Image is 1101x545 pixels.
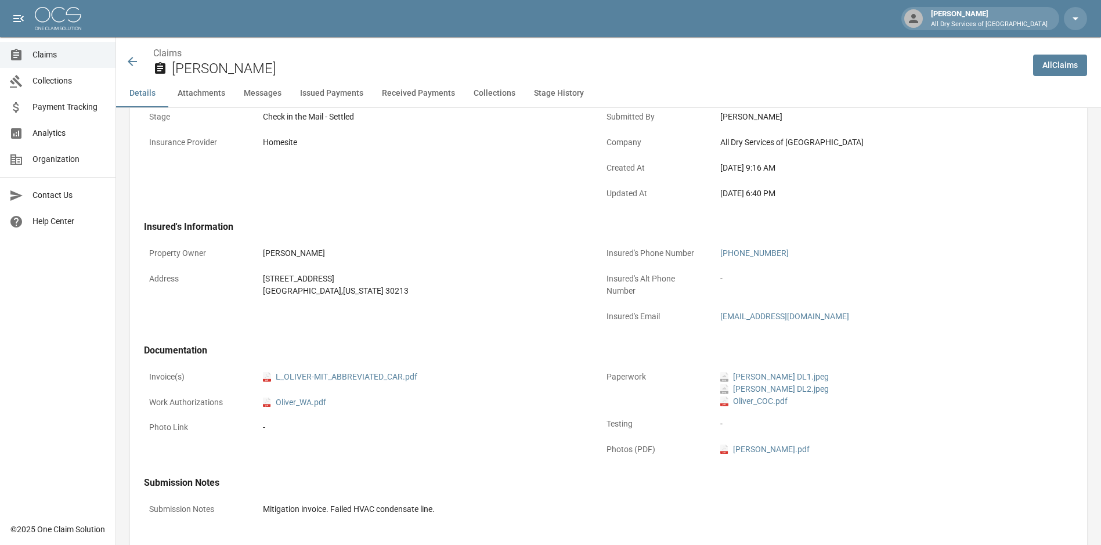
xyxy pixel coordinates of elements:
button: Attachments [168,80,234,107]
button: Details [116,80,168,107]
div: [PERSON_NAME] [926,8,1052,29]
h2: [PERSON_NAME] [172,60,1024,77]
div: Homesite [263,136,582,149]
a: pdfL_OLIVER-MIT_ABBREVIATED_CAR.pdf [263,371,417,383]
div: [DATE] 9:16 AM [720,162,1039,174]
p: Submitted By [601,106,706,128]
img: ocs-logo-white-transparent.png [35,7,81,30]
button: Stage History [525,80,593,107]
p: Photos (PDF) [601,438,706,461]
a: pdf[PERSON_NAME].pdf [720,443,810,456]
h4: Documentation [144,345,1045,356]
p: Submission Notes [144,498,248,521]
div: - [263,421,582,434]
nav: breadcrumb [153,46,1024,60]
p: Insurance Provider [144,131,248,154]
a: [EMAIL_ADDRESS][DOMAIN_NAME] [720,312,849,321]
button: Messages [234,80,291,107]
p: All Dry Services of [GEOGRAPHIC_DATA] [931,20,1048,30]
span: Analytics [33,127,106,139]
p: Property Owner [144,242,248,265]
span: Payment Tracking [33,101,106,113]
p: Updated At [601,182,706,205]
p: Insured's Email [601,305,706,328]
a: [PHONE_NUMBER] [720,248,789,258]
div: [GEOGRAPHIC_DATA] , [US_STATE] 30213 [263,285,582,297]
div: [DATE] 6:40 PM [720,187,1039,200]
span: Help Center [33,215,106,228]
span: Contact Us [33,189,106,201]
div: [PERSON_NAME] [263,247,582,259]
div: - [720,418,1039,430]
a: jpeg[PERSON_NAME] DL2.jpeg [720,383,829,395]
span: Collections [33,75,106,87]
p: Created At [601,157,706,179]
p: Work Authorizations [144,391,248,414]
span: Claims [33,49,106,61]
button: Collections [464,80,525,107]
p: Address [144,268,248,290]
div: Mitigation invoice. Failed HVAC condensate line. [263,503,1039,515]
h4: Submission Notes [144,477,1045,489]
button: open drawer [7,7,30,30]
p: Testing [601,413,706,435]
button: Received Payments [373,80,464,107]
p: Stage [144,106,248,128]
div: - [720,273,1039,285]
a: pdfOliver_COC.pdf [720,395,788,407]
div: anchor tabs [116,80,1101,107]
a: Claims [153,48,182,59]
p: Insured's Alt Phone Number [601,268,706,302]
div: All Dry Services of [GEOGRAPHIC_DATA] [720,136,1039,149]
h4: Insured's Information [144,221,1045,233]
a: pdfOliver_WA.pdf [263,396,326,409]
div: [PERSON_NAME] [720,111,1039,123]
p: Paperwork [601,366,706,388]
p: Invoice(s) [144,366,248,388]
p: Photo Link [144,416,248,439]
span: Organization [33,153,106,165]
div: [STREET_ADDRESS] [263,273,582,285]
a: AllClaims [1033,55,1087,76]
p: Company [601,131,706,154]
div: © 2025 One Claim Solution [10,524,105,535]
div: Check in the Mail - Settled [263,111,582,123]
p: Insured's Phone Number [601,242,706,265]
a: jpeg[PERSON_NAME] DL1.jpeg [720,371,829,383]
button: Issued Payments [291,80,373,107]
